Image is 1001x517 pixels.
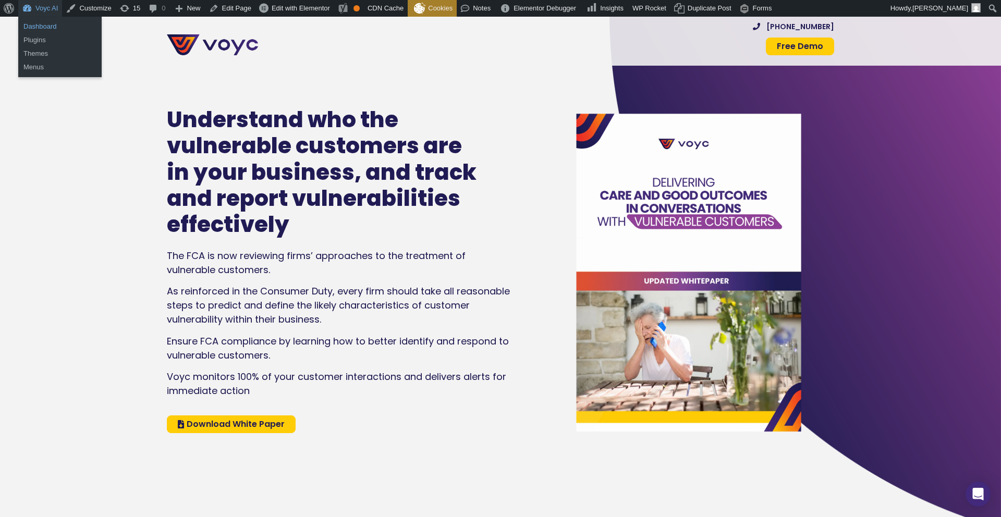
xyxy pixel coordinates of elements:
a: [PHONE_NUMBER] [753,23,834,30]
div: OK [353,5,360,11]
a: Free Demo [766,38,834,55]
span: [PHONE_NUMBER] [766,23,834,30]
span: Edit with Elementor [272,4,330,12]
a: Themes [18,47,102,60]
p: The FCA is now reviewing firms’ approaches to the treatment of vulnerable customers. [167,249,512,277]
a: Download White Paper [167,415,296,433]
h1: Understand who the vulnerable customers are in your business, and track and report vulnerabilitie... [167,107,481,238]
div: Open Intercom Messenger [966,482,991,507]
a: Menus [18,60,102,74]
span: [PERSON_NAME] [912,4,968,12]
p: As reinforced in the Consumer Duty, every firm should take all reasonable steps to predict and de... [167,284,512,326]
span: Insights [600,4,624,12]
span: Free Demo [777,42,823,51]
img: voyc-full-logo [167,34,258,55]
p: Ensure FCA compliance by learning how to better identify and respond to vulnerable customers. [167,334,512,362]
span: Download White Paper [187,420,285,428]
img: Vulnerable Customers Whitepaper [558,88,820,458]
ul: Voyc AI [18,17,102,50]
a: Plugins [18,33,102,47]
p: Voyc monitors 100% of your customer interactions and delivers alerts for immediate action [167,370,512,398]
ul: Voyc AI [18,44,102,77]
a: Dashboard [18,20,102,33]
a: Privacy Policy [183,290,226,299]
